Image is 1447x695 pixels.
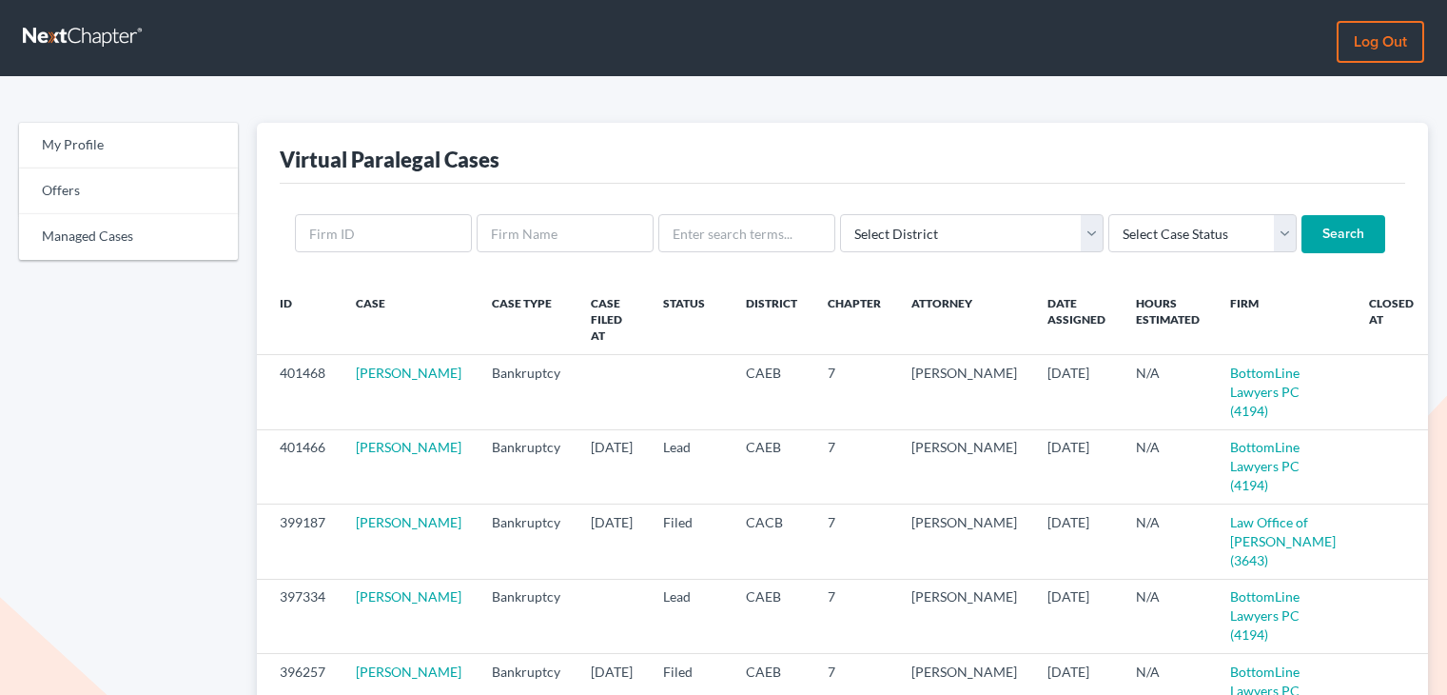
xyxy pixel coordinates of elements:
[576,284,648,355] th: Case Filed At
[576,429,648,504] td: [DATE]
[658,214,835,252] input: Enter search terms...
[1301,215,1385,253] input: Search
[257,505,341,579] td: 399187
[477,505,576,579] td: Bankruptcy
[1032,355,1121,429] td: [DATE]
[812,579,896,653] td: 7
[1230,365,1300,419] a: BottomLine Lawyers PC (4194)
[1230,588,1300,643] a: BottomLine Lawyers PC (4194)
[477,355,576,429] td: Bankruptcy
[356,514,461,530] a: [PERSON_NAME]
[648,579,731,653] td: Lead
[1121,505,1215,579] td: N/A
[1121,579,1215,653] td: N/A
[1230,514,1336,568] a: Law Office of [PERSON_NAME] (3643)
[812,284,896,355] th: Chapter
[812,505,896,579] td: 7
[731,355,812,429] td: CAEB
[896,579,1032,653] td: [PERSON_NAME]
[1032,429,1121,504] td: [DATE]
[648,284,731,355] th: Status
[731,284,812,355] th: District
[731,505,812,579] td: CACB
[356,664,461,680] a: [PERSON_NAME]
[1121,355,1215,429] td: N/A
[356,588,461,605] a: [PERSON_NAME]
[648,429,731,504] td: Lead
[19,123,238,169] a: My Profile
[257,284,341,355] th: ID
[1121,284,1215,355] th: Hours Estimated
[257,429,341,504] td: 401466
[1337,21,1424,63] a: Log out
[896,355,1032,429] td: [PERSON_NAME]
[477,579,576,653] td: Bankruptcy
[896,505,1032,579] td: [PERSON_NAME]
[19,169,238,214] a: Offers
[1032,505,1121,579] td: [DATE]
[1215,284,1354,355] th: Firm
[812,355,896,429] td: 7
[576,505,648,579] td: [DATE]
[812,429,896,504] td: 7
[1032,284,1121,355] th: Date Assigned
[1230,439,1300,493] a: BottomLine Lawyers PC (4194)
[356,365,461,381] a: [PERSON_NAME]
[477,284,576,355] th: Case Type
[1121,429,1215,504] td: N/A
[19,214,238,260] a: Managed Cases
[257,579,341,653] td: 397334
[356,439,461,455] a: [PERSON_NAME]
[280,146,499,173] div: Virtual Paralegal Cases
[896,429,1032,504] td: [PERSON_NAME]
[341,284,477,355] th: Case
[648,505,731,579] td: Filed
[1032,579,1121,653] td: [DATE]
[731,429,812,504] td: CAEB
[257,355,341,429] td: 401468
[477,214,654,252] input: Firm Name
[731,579,812,653] td: CAEB
[1354,284,1429,355] th: Closed at
[896,284,1032,355] th: Attorney
[477,429,576,504] td: Bankruptcy
[295,214,472,252] input: Firm ID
